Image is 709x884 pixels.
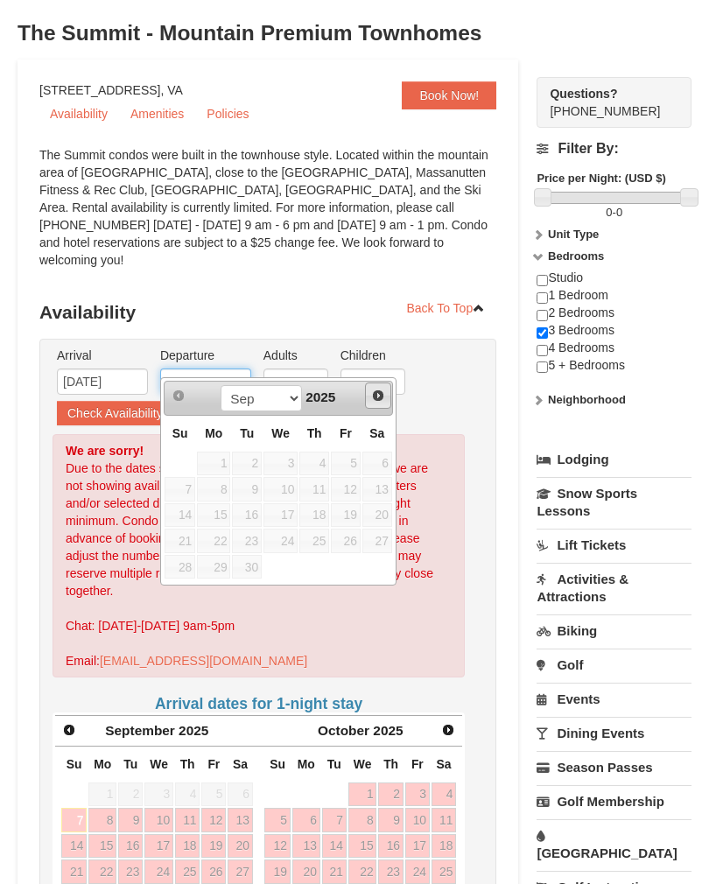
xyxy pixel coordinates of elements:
label: - [537,204,691,221]
a: 22 [348,859,377,884]
td: unAvailable [263,451,298,477]
a: Lodging [537,444,691,475]
a: Activities & Attractions [537,563,691,613]
span: 2025 [305,389,335,404]
span: 0 [606,206,612,219]
a: Prev [166,383,191,408]
span: Thursday [383,757,398,771]
td: unAvailable [231,476,263,502]
span: Monday [298,757,315,771]
a: 11 [175,808,200,832]
div: Studio 1 Bedroom 2 Bedrooms 3 Bedrooms 4 Bedrooms 5 + Bedrooms [537,270,691,391]
td: unAvailable [231,528,263,554]
a: Season Passes [537,751,691,783]
span: 2 [118,782,143,807]
a: 17 [405,834,430,859]
td: unAvailable [362,476,393,502]
span: Tuesday [240,426,254,440]
a: 19 [264,859,290,884]
label: Children [340,347,405,364]
a: 16 [118,834,143,859]
span: 0 [616,206,622,219]
a: 13 [228,808,252,832]
a: 5 [264,808,290,832]
span: 17 [263,503,298,528]
a: 20 [292,859,320,884]
td: unAvailable [196,502,231,529]
td: unAvailable [362,451,393,477]
span: 5 [331,452,361,476]
span: Friday [411,757,424,771]
span: 20 [362,503,392,528]
span: Saturday [233,757,248,771]
span: 14 [165,503,195,528]
td: unAvailable [298,528,330,554]
strong: Bedrooms [548,249,604,263]
a: 20 [228,834,252,859]
td: unAvailable [196,451,231,477]
span: Monday [205,426,222,440]
a: 25 [432,859,456,884]
a: Amenities [120,101,194,127]
span: 28 [165,555,195,579]
a: 12 [201,808,226,832]
td: unAvailable [196,554,231,580]
span: 30 [232,555,262,579]
div: The Summit condos were built in the townhouse style. Located within the mountain area of [GEOGRAP... [39,146,496,286]
a: 17 [144,834,173,859]
span: Next [441,723,455,737]
td: unAvailable [263,528,298,554]
span: 11 [299,477,329,502]
span: 27 [362,529,392,553]
span: 7 [165,477,195,502]
span: 26 [331,529,361,553]
a: Biking [537,614,691,647]
span: Friday [207,757,220,771]
strong: We are sorry! [66,444,144,458]
span: 23 [232,529,262,553]
td: unAvailable [196,476,231,502]
span: Friday [340,426,352,440]
div: Due to the dates selected or number of guests in your party we are not showing availability for y... [53,434,465,677]
span: 6 [228,782,252,807]
td: unAvailable [362,502,393,529]
span: 1 [88,782,116,807]
a: 18 [175,834,200,859]
span: Monday [94,757,111,771]
span: [PHONE_NUMBER] [550,85,660,118]
a: 11 [432,808,456,832]
strong: Price per Night: (USD $) [537,172,665,185]
a: 22 [88,859,116,884]
td: unAvailable [330,451,362,477]
span: 6 [362,452,392,476]
span: 10 [263,477,298,502]
h3: Availability [39,295,496,330]
span: Saturday [369,426,384,440]
a: 7 [322,808,347,832]
a: 21 [61,859,87,884]
span: 3 [144,782,173,807]
span: 21 [165,529,195,553]
td: unAvailable [231,554,263,580]
a: 24 [405,859,430,884]
span: Next [371,389,385,403]
a: Golf [537,649,691,681]
span: 2025 [179,723,208,738]
span: Sunday [67,757,82,771]
td: unAvailable [231,451,263,477]
a: [EMAIL_ADDRESS][DOMAIN_NAME] [100,654,307,668]
span: 2 [232,452,262,476]
a: 9 [118,808,143,832]
label: Adults [263,347,328,364]
a: 23 [378,859,403,884]
span: Sunday [270,757,285,771]
span: 29 [197,555,230,579]
a: 3 [405,782,430,807]
td: unAvailable [298,502,330,529]
span: Wednesday [271,426,290,440]
span: 2025 [373,723,403,738]
td: unAvailable [330,528,362,554]
a: Next [436,718,460,742]
span: Saturday [437,757,452,771]
span: 19 [331,503,361,528]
